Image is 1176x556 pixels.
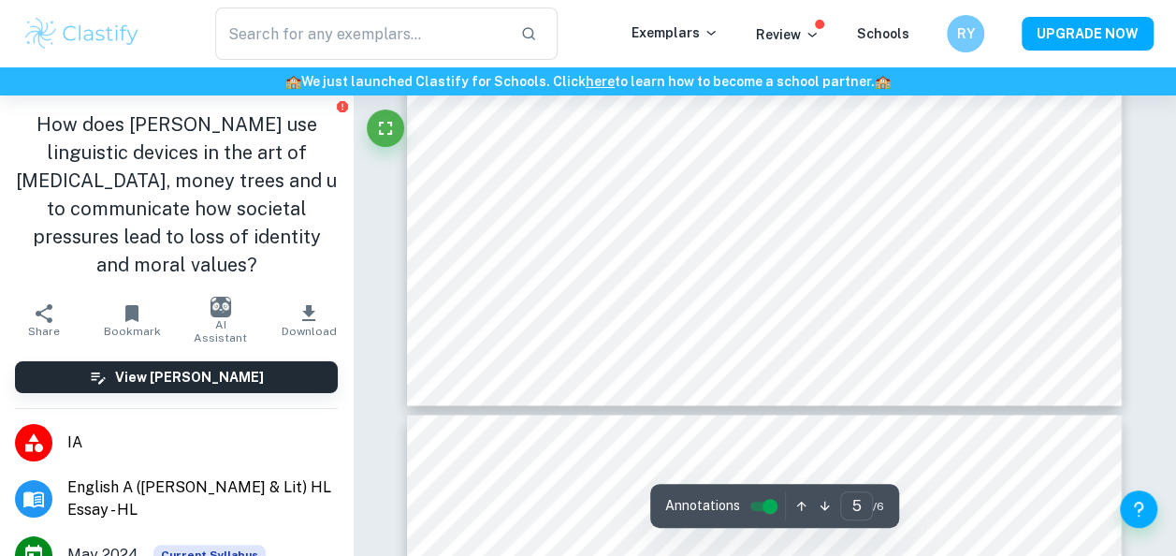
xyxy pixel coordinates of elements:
button: UPGRADE NOW [1022,17,1154,51]
span: / 6 [873,498,884,515]
button: RY [947,15,984,52]
button: Download [265,294,353,346]
button: View [PERSON_NAME] [15,361,338,393]
span: AI Assistant [188,318,254,344]
h1: How does [PERSON_NAME] use linguistic devices in the art of [MEDICAL_DATA], money trees and u to ... [15,110,338,279]
span: Download [281,325,336,338]
span: 🏫 [875,74,891,89]
a: Schools [857,26,909,41]
span: Bookmark [104,325,161,338]
button: AI Assistant [177,294,265,346]
span: Annotations [665,496,740,516]
h6: We just launched Clastify for Schools. Click to learn how to become a school partner. [4,71,1172,92]
a: here [586,74,615,89]
button: Bookmark [88,294,176,346]
span: Share [28,325,60,338]
h6: View [PERSON_NAME] [115,367,264,388]
h6: RY [955,23,977,44]
p: Exemplars [632,22,719,43]
button: Help and Feedback [1120,490,1157,528]
span: English A ([PERSON_NAME] & Lit) HL Essay - HL [67,476,338,521]
button: Report issue [335,99,349,113]
span: IA [67,432,338,454]
span: 🏫 [285,74,301,89]
img: AI Assistant [211,297,231,317]
img: Clastify logo [22,15,141,52]
button: Fullscreen [367,110,404,147]
p: Review [756,24,820,45]
input: Search for any exemplars... [215,7,506,60]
